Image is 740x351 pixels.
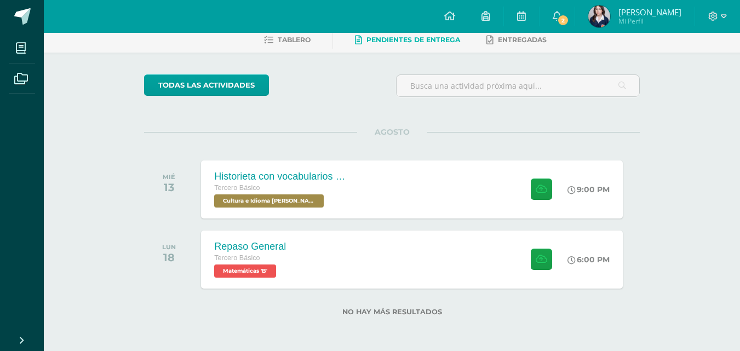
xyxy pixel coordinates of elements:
[278,36,311,44] span: Tablero
[264,31,311,49] a: Tablero
[397,75,639,96] input: Busca una actividad próxima aquí...
[214,184,260,192] span: Tercero Básico
[162,251,176,264] div: 18
[366,36,460,44] span: Pendientes de entrega
[162,243,176,251] div: LUN
[567,185,610,194] div: 9:00 PM
[214,171,346,182] div: Historieta con vocabularios básicos en kaqchikel
[557,14,569,26] span: 2
[357,127,427,137] span: AGOSTO
[214,194,324,208] span: Cultura e Idioma Maya Garífuna o Xinca 'B'
[498,36,547,44] span: Entregadas
[144,308,640,316] label: No hay más resultados
[144,74,269,96] a: todas las Actividades
[567,255,610,264] div: 6:00 PM
[214,254,260,262] span: Tercero Básico
[618,7,681,18] span: [PERSON_NAME]
[486,31,547,49] a: Entregadas
[355,31,460,49] a: Pendientes de entrega
[214,241,286,252] div: Repaso General
[214,264,276,278] span: Matemáticas 'B'
[163,181,175,194] div: 13
[163,173,175,181] div: MIÉ
[618,16,681,26] span: Mi Perfil
[588,5,610,27] img: 41b69cafc6c9dcc1d0ea30fe2271c450.png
